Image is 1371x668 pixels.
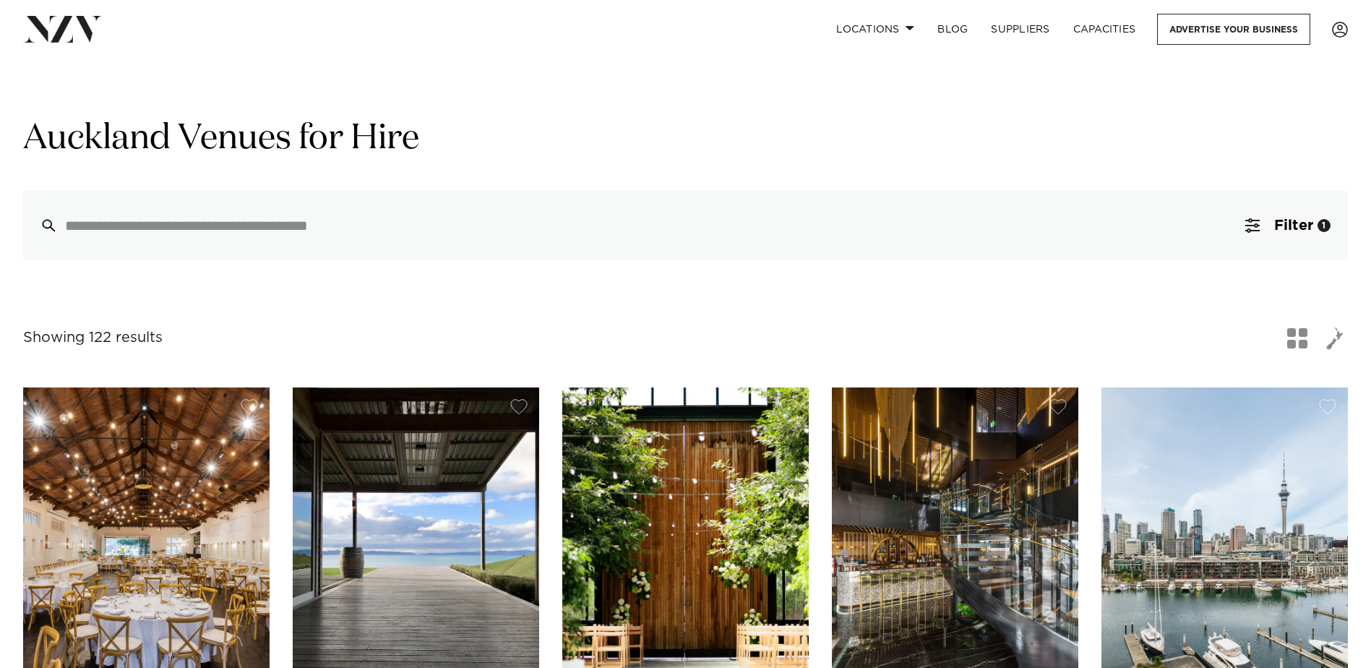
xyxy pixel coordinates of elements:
[1274,218,1313,233] span: Filter
[979,14,1061,45] a: SUPPLIERS
[825,14,926,45] a: Locations
[926,14,979,45] a: BLOG
[1228,191,1348,260] button: Filter1
[23,327,163,349] div: Showing 122 results
[23,16,102,42] img: nzv-logo.png
[1318,219,1331,232] div: 1
[1062,14,1148,45] a: Capacities
[23,116,1348,162] h1: Auckland Venues for Hire
[1157,14,1310,45] a: Advertise your business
